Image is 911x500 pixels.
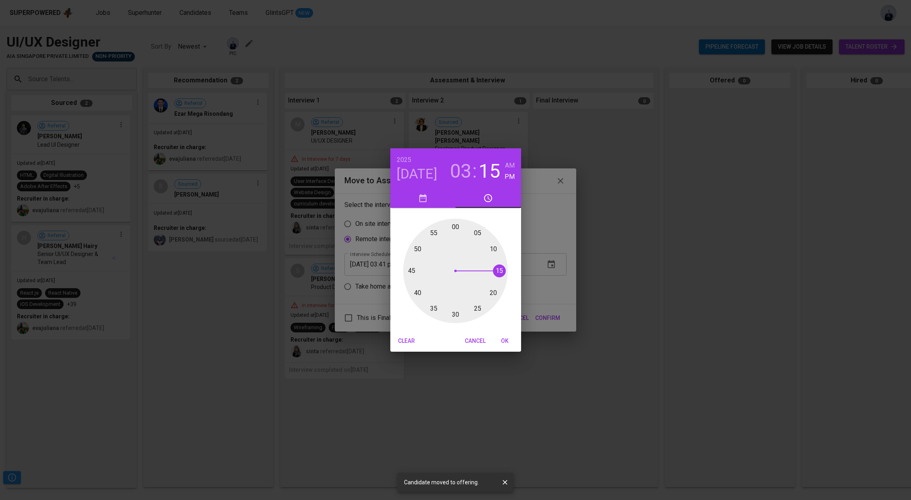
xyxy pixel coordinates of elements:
[505,160,515,171] button: AM
[397,166,437,182] button: [DATE]
[397,336,416,346] span: Clear
[397,154,411,166] button: 2025
[478,160,500,182] button: 15
[450,160,472,182] button: 03
[492,334,518,348] button: OK
[495,336,515,346] span: OK
[505,171,515,182] button: PM
[394,334,419,348] button: Clear
[462,334,489,348] button: Cancel
[465,336,486,346] span: Cancel
[472,160,477,182] h3: :
[404,475,479,490] div: Candidate moved to offering.
[505,160,515,171] h6: AM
